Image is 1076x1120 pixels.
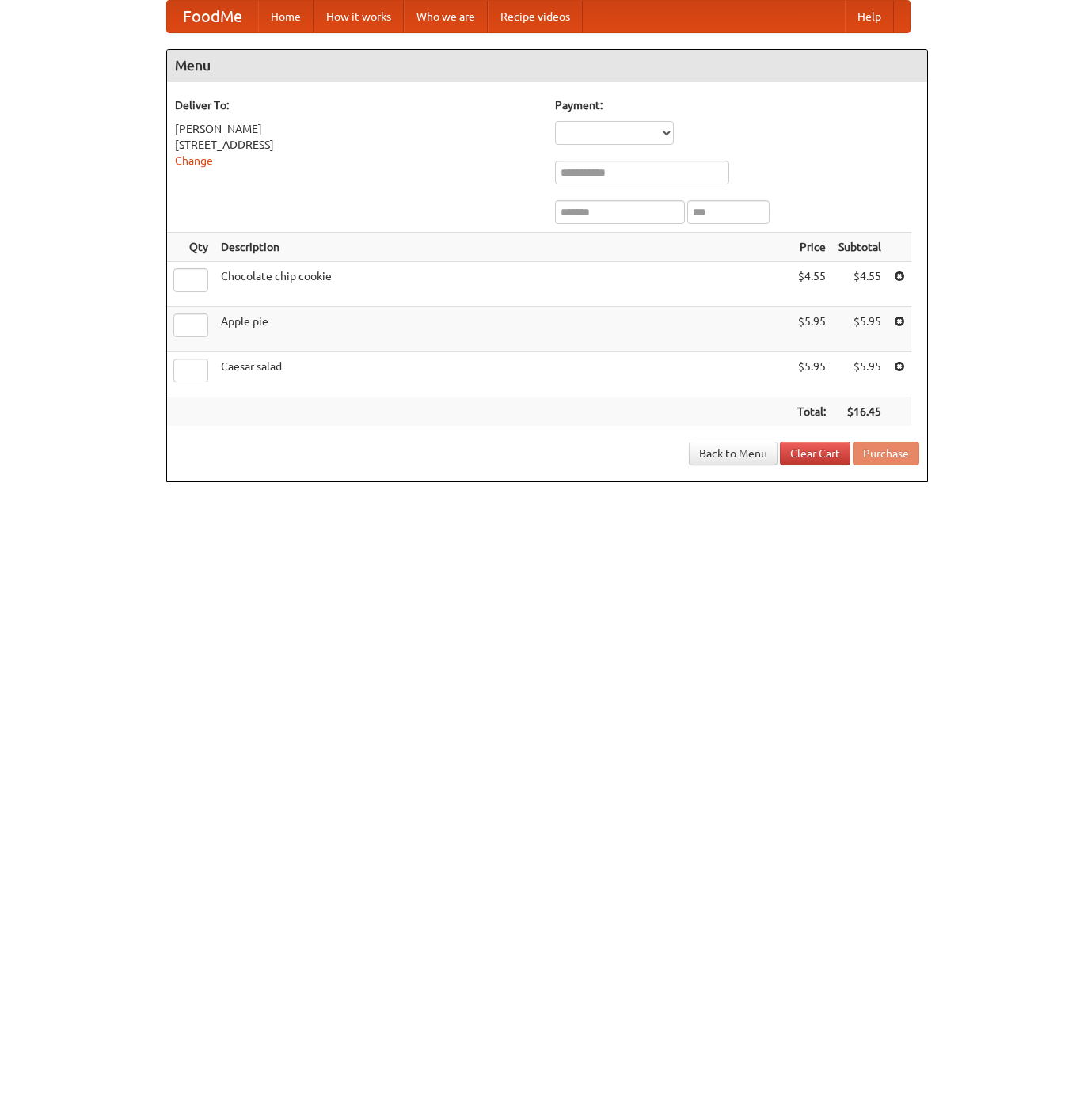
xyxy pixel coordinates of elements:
[832,352,888,397] td: $5.95
[167,233,215,262] th: Qty
[791,262,832,307] td: $4.55
[314,1,404,32] a: How it works
[791,307,832,352] td: $5.95
[845,1,894,32] a: Help
[832,397,888,427] th: $16.45
[167,50,927,82] h4: Menu
[853,442,919,465] button: Purchase
[175,121,539,137] div: [PERSON_NAME]
[832,262,888,307] td: $4.55
[258,1,314,32] a: Home
[832,233,888,262] th: Subtotal
[215,233,791,262] th: Description
[404,1,488,32] a: Who we are
[832,307,888,352] td: $5.95
[780,442,850,465] a: Clear Cart
[689,442,778,465] a: Back to Menu
[175,97,539,113] h5: Deliver To:
[215,307,791,352] td: Apple pie
[167,1,258,32] a: FoodMe
[791,352,832,397] td: $5.95
[488,1,583,32] a: Recipe videos
[791,233,832,262] th: Price
[215,262,791,307] td: Chocolate chip cookie
[175,137,539,153] div: [STREET_ADDRESS]
[555,97,919,113] h5: Payment:
[791,397,832,427] th: Total:
[215,352,791,397] td: Caesar salad
[175,154,213,167] a: Change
